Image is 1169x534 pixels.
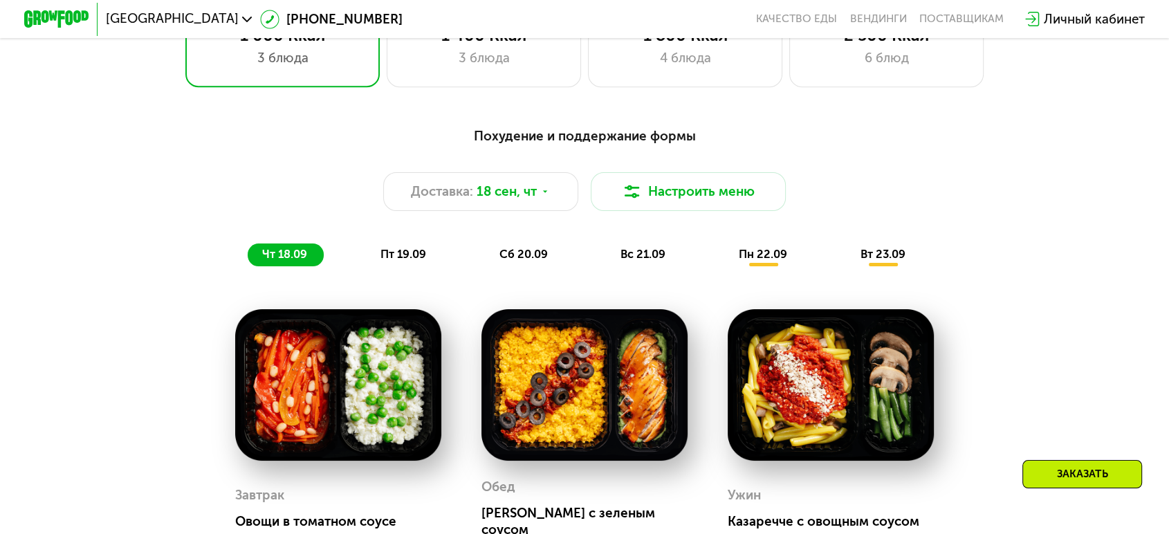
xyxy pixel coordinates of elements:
span: пт 19.09 [380,248,426,261]
button: Настроить меню [591,172,786,211]
div: 4 блюда [605,48,766,68]
div: Похудение и поддержание формы [104,126,1065,146]
div: Заказать [1022,460,1142,488]
span: чт 18.09 [262,248,307,261]
div: Обед [481,475,515,499]
div: Казаречче с овощным соусом [728,513,946,529]
div: Завтрак [235,483,284,507]
div: 6 блюд [806,48,967,68]
div: Овощи в томатном соусе [235,513,454,529]
div: 3 блюда [403,48,564,68]
span: 18 сен, чт [477,182,537,201]
div: поставщикам [919,12,1004,26]
span: вт 23.09 [860,248,905,261]
div: 3 блюда [202,48,363,68]
div: Личный кабинет [1044,10,1145,29]
span: пн 22.09 [739,248,787,261]
a: Качество еды [756,12,837,26]
span: Доставка: [411,182,473,201]
a: [PHONE_NUMBER] [260,10,403,29]
span: сб 20.09 [499,248,547,261]
a: Вендинги [850,12,907,26]
span: [GEOGRAPHIC_DATA] [106,12,239,26]
div: Ужин [728,483,761,507]
span: вс 21.09 [620,248,665,261]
